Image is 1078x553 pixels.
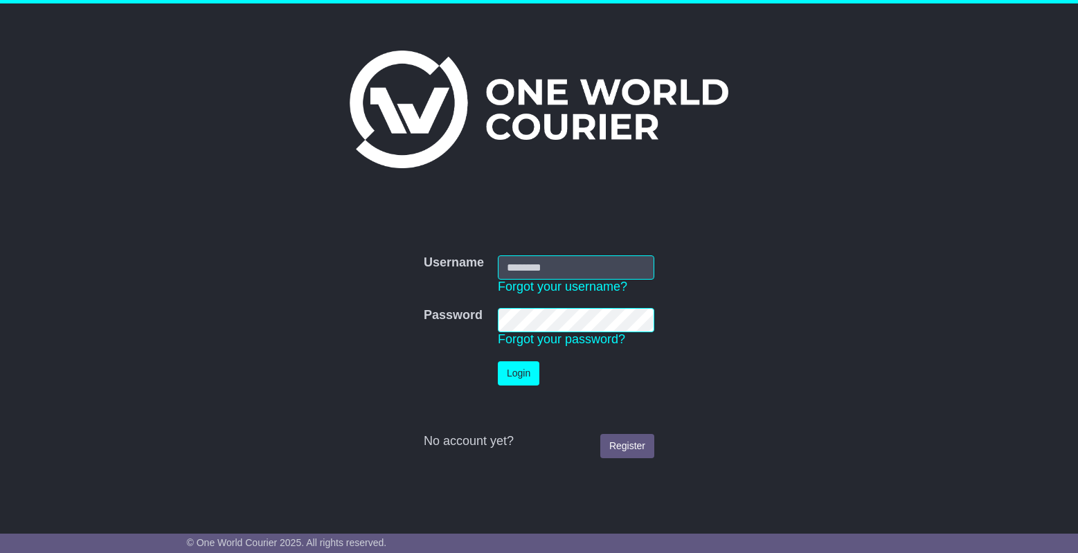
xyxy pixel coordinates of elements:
[498,332,625,346] a: Forgot your password?
[350,51,728,168] img: One World
[600,434,654,458] a: Register
[498,361,539,386] button: Login
[187,537,387,548] span: © One World Courier 2025. All rights reserved.
[424,308,483,323] label: Password
[424,434,654,449] div: No account yet?
[424,255,484,271] label: Username
[498,280,627,293] a: Forgot your username?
